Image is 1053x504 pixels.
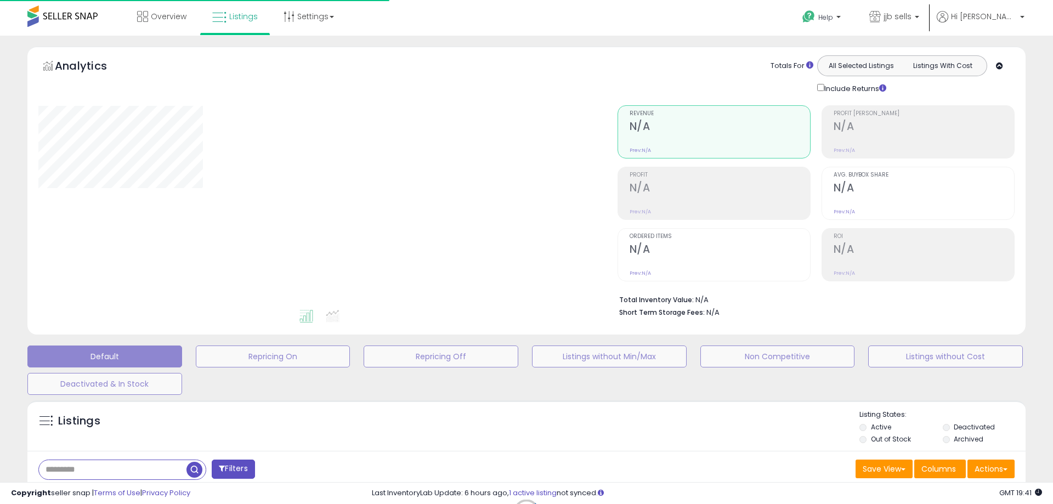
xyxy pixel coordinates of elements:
h2: N/A [630,120,810,135]
h2: N/A [834,243,1014,258]
h5: Analytics [55,58,128,76]
span: Profit [PERSON_NAME] [834,111,1014,117]
span: Hi [PERSON_NAME] [951,11,1017,22]
li: N/A [619,292,1006,305]
span: Avg. Buybox Share [834,172,1014,178]
strong: Copyright [11,488,51,498]
div: Include Returns [809,82,899,94]
span: jjb sells [884,11,912,22]
button: Deactivated & In Stock [27,373,182,395]
small: Prev: N/A [834,208,855,215]
div: Totals For [771,61,813,71]
i: Get Help [802,10,816,24]
span: Overview [151,11,186,22]
button: Default [27,346,182,367]
small: Prev: N/A [630,270,651,276]
button: Repricing On [196,346,350,367]
span: Help [818,13,833,22]
span: Profit [630,172,810,178]
button: Non Competitive [700,346,855,367]
h2: N/A [630,243,810,258]
button: All Selected Listings [820,59,902,73]
span: Listings [229,11,258,22]
small: Prev: N/A [834,147,855,154]
button: Listings With Cost [902,59,983,73]
h2: N/A [834,120,1014,135]
button: Listings without Cost [868,346,1023,367]
div: seller snap | | [11,488,190,499]
small: Prev: N/A [834,270,855,276]
span: ROI [834,234,1014,240]
span: N/A [706,307,720,318]
a: Hi [PERSON_NAME] [937,11,1024,36]
b: Total Inventory Value: [619,295,694,304]
a: Help [794,2,852,36]
small: Prev: N/A [630,147,651,154]
b: Short Term Storage Fees: [619,308,705,317]
button: Repricing Off [364,346,518,367]
small: Prev: N/A [630,208,651,215]
h2: N/A [834,182,1014,196]
button: Listings without Min/Max [532,346,687,367]
span: Ordered Items [630,234,810,240]
span: Revenue [630,111,810,117]
h2: N/A [630,182,810,196]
